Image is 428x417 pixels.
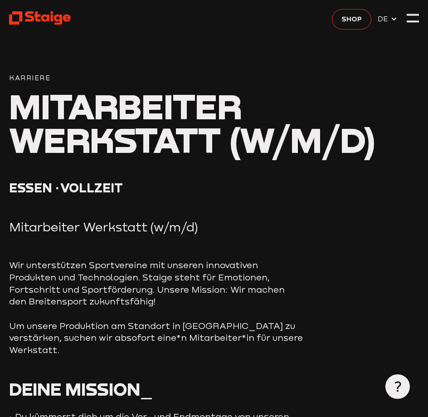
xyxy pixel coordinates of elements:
a: Shop [332,9,371,29]
span: Um unsere Produktion am Standort in [GEOGRAPHIC_DATA] zu verstärken, suchen wir ab [9,321,295,343]
span: Deine Mission_ [9,378,153,400]
span: Shop [341,14,362,24]
span: sofort eine*n Mitarbeiter*in für unsere Werkstatt. [9,333,303,355]
p: Mitarbeiter Werkstatt (w/m/d) [9,220,417,235]
span: Essen · Vollzeit [9,180,123,195]
span: Mitarbeiter Werkstatt (w/m/d) [9,85,376,160]
div: Karriere [9,73,419,83]
span: Wir unterstützen Sportvereine mit unseren innovativen Produkten und Technologien. Staige steht fü... [9,260,285,306]
span: DE [378,14,391,24]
